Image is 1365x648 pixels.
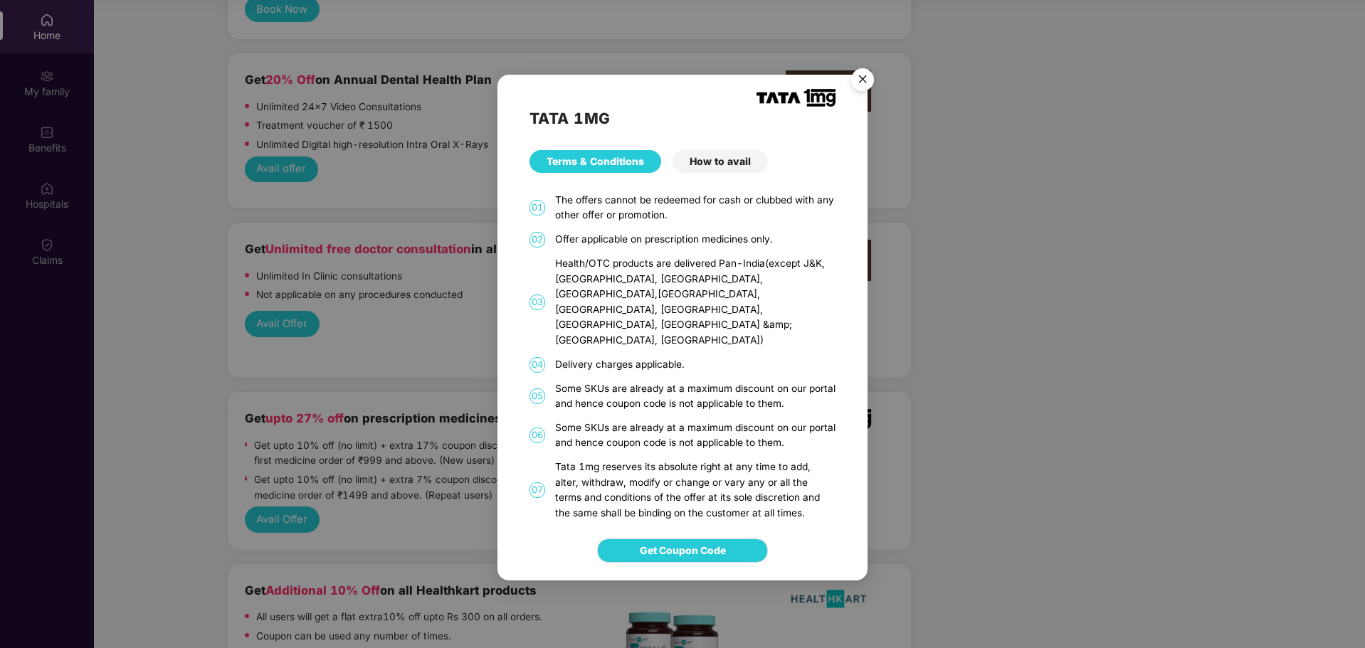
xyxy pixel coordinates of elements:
span: 03 [529,294,545,310]
span: 07 [529,482,545,498]
button: Close [843,61,881,100]
div: Tata 1mg reserves its absolute right at any time to add, alter, withdraw, modify or change or var... [555,460,836,521]
button: Get Coupon Code [597,538,768,563]
div: How to avail [673,150,768,173]
span: 04 [529,356,545,372]
span: 06 [529,427,545,443]
div: Some SKUs are already at a maximum discount on our portal and hence coupon code is not applicable... [555,420,836,451]
h2: TATA 1MG [529,107,836,130]
div: Offer applicable on prescription medicines only. [555,232,836,248]
div: Health/OTC products are delivered Pan-India(except J&K, [GEOGRAPHIC_DATA], [GEOGRAPHIC_DATA], [GE... [555,256,836,349]
img: svg+xml;base64,PHN2ZyB4bWxucz0iaHR0cDovL3d3dy53My5vcmcvMjAwMC9zdmciIHdpZHRoPSI1NiIgaGVpZ2h0PSI1Ni... [843,61,882,101]
div: Delivery charges applicable. [555,357,836,373]
div: Some SKUs are already at a maximum discount on our portal and hence coupon code is not applicable... [555,381,836,411]
div: The offers cannot be redeemed for cash or clubbed with any other offer or promotion. [555,193,836,223]
span: 02 [529,232,545,248]
div: Terms & Conditions [529,150,661,173]
span: 05 [529,388,545,404]
span: 01 [529,200,545,216]
img: TATA_1mg_Logo.png [757,89,836,107]
span: Get Coupon Code [640,543,726,558]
